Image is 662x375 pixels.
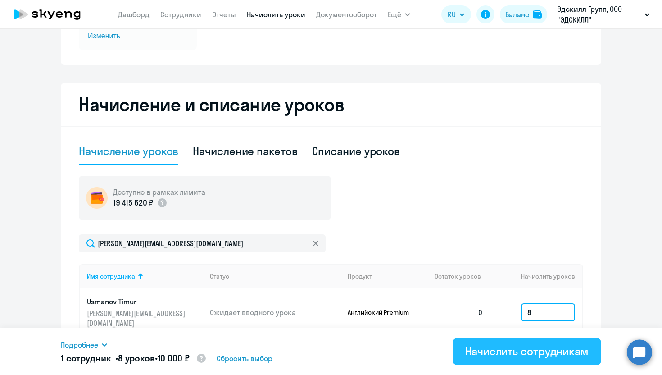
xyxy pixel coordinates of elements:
div: Продукт [348,272,428,280]
p: Английский Premium [348,308,415,316]
a: Usmanov Timur[PERSON_NAME][EMAIL_ADDRESS][DOMAIN_NAME] [87,297,203,328]
span: 8 уроков [118,352,155,364]
div: Начислить сотрудникам [465,344,589,358]
input: Поиск по имени, email, продукту или статусу [79,234,326,252]
div: Имя сотрудника [87,272,135,280]
img: balance [533,10,542,19]
button: Эдскилл Групп, ООО "ЭДСКИЛЛ" [553,4,654,25]
div: Начисление пакетов [193,144,297,158]
p: Эдскилл Групп, ООО "ЭДСКИЛЛ" [557,4,641,25]
p: Usmanov Timur [87,297,188,306]
button: RU [441,5,471,23]
p: 19 415 620 ₽ [113,197,153,209]
h5: 1 сотрудник • • [61,352,207,366]
div: Баланс [505,9,529,20]
p: [PERSON_NAME][EMAIL_ADDRESS][DOMAIN_NAME] [87,308,188,328]
td: 0 [427,288,490,336]
div: Продукт [348,272,372,280]
span: Изменить [88,31,188,41]
div: Статус [210,272,340,280]
div: Имя сотрудника [87,272,203,280]
a: Документооборот [316,10,377,19]
h2: Начисление и списание уроков [79,94,583,115]
div: Статус [210,272,229,280]
button: Ещё [388,5,410,23]
a: Сотрудники [160,10,201,19]
button: Начислить сотрудникам [453,338,601,365]
a: Начислить уроки [247,10,305,19]
div: Списание уроков [312,144,400,158]
h5: Доступно в рамках лимита [113,187,205,197]
a: Отчеты [212,10,236,19]
span: Ещё [388,9,401,20]
a: Дашборд [118,10,150,19]
span: 10 000 ₽ [158,352,190,364]
span: Остаток уроков [435,272,481,280]
div: Остаток уроков [435,272,490,280]
button: Балансbalance [500,5,547,23]
p: Ожидает вводного урока [210,307,340,317]
span: RU [448,9,456,20]
img: wallet-circle.png [86,187,108,209]
span: Подробнее [61,339,98,350]
div: Начисление уроков [79,144,178,158]
th: Начислить уроков [490,264,582,288]
span: Сбросить выбор [217,353,272,364]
